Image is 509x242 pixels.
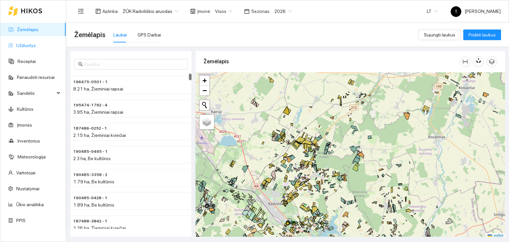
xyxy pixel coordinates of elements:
span: 1.79 ha, Be kultūros [73,179,114,184]
a: Receptai [18,59,36,64]
a: PPIS [16,218,26,223]
a: Meteorologija [18,154,46,159]
a: Sujungti laukus [419,32,461,37]
button: Sujungti laukus [419,30,461,40]
a: Zoom in [199,76,209,86]
div: Laukai [113,31,127,38]
span: 2.3 ha, Be kultūros [73,156,111,161]
span: 190485-3358 - 2 [73,172,107,178]
span: menu-fold [78,8,84,14]
span: ŽŪK Radviliškio aruodas [123,6,178,16]
span: [PERSON_NAME] [451,9,501,14]
a: Inventorius [18,138,40,144]
span: Žemėlapis [74,30,105,40]
button: Initiate a new search [199,100,209,110]
span: 190485-0428 - 1 [73,195,107,201]
span: Aplinka : [102,8,119,15]
span: column-width [460,59,470,64]
input: Paieška [84,61,184,68]
span: layout [95,9,101,14]
a: Ūkio analitika [16,202,44,207]
span: 3.95 ha, Žieminiai rapsai [73,109,123,115]
span: 2.15 ha, Žieminiai kviečiai [73,133,126,138]
button: Pridėti laukus [463,30,501,40]
a: Panaudoti resursai [17,75,55,80]
span: Įmonė : [197,8,211,15]
button: column-width [460,56,471,67]
span: 1.26 ha, Žieminiai kviečiai [73,225,126,231]
a: Nustatymai [16,186,39,191]
span: shop [190,9,196,14]
span: Pridėti laukus [469,31,496,38]
span: 195474-1792 - 4 [73,102,107,108]
span: Sujungti laukus [424,31,455,38]
span: Sandėlis [17,87,55,100]
span: 8.21 ha, Žieminiai rapsai [73,86,123,91]
span: 2026 [274,6,292,16]
div: GPS Darbai [138,31,161,38]
a: Layers [199,115,214,129]
span: 187486-0252 - 1 [73,125,107,132]
span: − [202,86,207,94]
span: + [202,76,207,85]
span: 190485-0495 - 1 [73,149,108,155]
span: LT [427,6,437,16]
a: Įmonės [17,122,32,128]
span: Visos [215,6,232,16]
a: Kultūros [17,106,33,112]
span: 187488-3842 - 1 [73,218,107,224]
a: Zoom out [199,86,209,95]
span: 196475-0501 - 1 [73,79,108,85]
span: Sezonas : [251,8,270,15]
a: Leaflet [487,233,503,238]
span: 1.89 ha, Be kultūros [73,202,114,208]
a: Pridėti laukus [463,32,501,37]
a: Vartotojai [16,170,35,175]
span: search [78,62,83,67]
span: calendar [244,9,250,14]
button: menu-fold [74,5,87,18]
a: Užduotys [16,43,36,48]
span: T [455,6,458,17]
a: Žemėlapis [17,27,38,32]
div: Žemėlapis [203,52,460,71]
